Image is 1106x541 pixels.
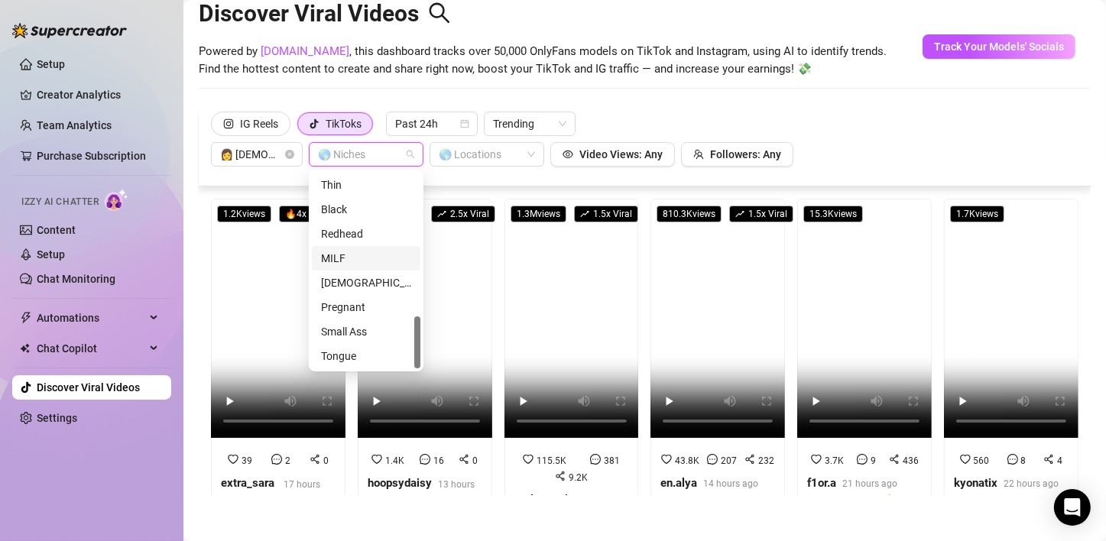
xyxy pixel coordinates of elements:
[537,455,566,466] span: 115.5K
[934,40,1064,53] span: Track Your Models' Socials
[569,472,588,483] span: 9.2K
[675,455,699,466] span: 43.8K
[321,225,411,242] div: Redhead
[807,476,836,490] strong: f1or.a
[312,344,420,368] div: Tongue
[604,455,620,466] span: 381
[105,189,128,211] img: AI Chatter
[321,348,411,364] div: Tongue
[321,274,411,291] div: [DEMOGRAPHIC_DATA]
[574,206,638,222] span: 1.5 x Viral
[550,142,675,167] button: Video Views: Any
[312,173,420,197] div: Thin
[21,195,99,209] span: Izzy AI Chatter
[37,150,146,162] a: Purchase Subscription
[950,206,1004,222] span: 1.7K views
[321,201,411,218] div: Black
[321,177,411,193] div: Thin
[37,381,140,394] a: Discover Viral Videos
[974,455,990,466] span: 560
[1021,455,1027,466] span: 8
[323,455,329,466] span: 0
[954,476,997,490] strong: kyonatix
[889,454,900,465] span: share-alt
[744,454,755,465] span: share-alt
[511,206,566,222] span: 1.3M views
[681,142,793,167] button: Followers: Any
[735,209,744,219] span: rise
[312,246,420,270] div: MILF
[312,222,420,246] div: Redhead
[37,412,77,424] a: Settings
[1007,454,1018,465] span: message
[385,455,404,466] span: 1.4K
[579,148,663,160] span: Video Views: Any
[433,455,444,466] span: 16
[1004,478,1059,489] span: 22 hours ago
[228,454,238,465] span: heart
[514,493,571,507] strong: maligoshik
[20,343,30,354] img: Chat Copilot
[693,149,704,160] span: team
[710,148,781,160] span: Followers: Any
[954,492,1069,528] div: This is the tiktok I did right before vlogging lmao #makinishikinocosplay#makicosplay#lovelivecos...
[825,455,844,466] span: 3.7K
[312,270,420,295] div: Asian
[703,478,758,489] span: 14 hours ago
[580,209,589,219] span: rise
[428,2,451,24] span: search
[803,206,863,222] span: 15.3K views
[312,295,420,319] div: Pregnant
[37,83,159,107] a: Creator Analytics
[1054,489,1091,526] div: Open Intercom Messenger
[807,492,920,510] div: Change ur life 🤞🏼 #fyp
[279,206,334,222] span: 🔥 4 x Viral
[285,455,290,466] span: 2
[368,476,432,508] strong: hoopsydaisy3.0
[472,455,478,466] span: 0
[217,206,271,222] span: 1.2K views
[729,206,793,222] span: 1.5 x Viral
[223,118,234,129] span: instagram
[310,454,320,465] span: share-alt
[660,492,758,510] div: Не вывезла тренд
[20,312,32,324] span: thunderbolt
[240,112,278,135] div: IG Reels
[37,336,145,361] span: Chat Copilot
[285,150,294,159] span: close-circle
[707,454,718,465] span: message
[37,58,65,70] a: Setup
[438,479,475,507] span: 13 hours ago
[590,454,601,465] span: message
[923,34,1075,59] button: Track Your Models' Socials
[321,299,411,316] div: Pregnant
[661,454,672,465] span: heart
[199,43,887,79] span: Powered by , this dashboard tracks over 50,000 OnlyFans models on TikTok and Instagram, using AI ...
[523,454,534,465] span: heart
[37,248,65,261] a: Setup
[37,306,145,330] span: Automations
[271,454,282,465] span: message
[431,206,495,222] span: 2.5 x Viral
[1057,455,1062,466] span: 4
[242,455,252,466] span: 39
[37,224,76,236] a: Content
[871,455,876,466] span: 9
[437,209,446,219] span: rise
[309,118,319,129] span: tik-tok
[721,455,737,466] span: 207
[1043,454,1054,465] span: share-alt
[261,44,349,58] a: [DOMAIN_NAME]
[12,23,127,38] img: logo-BBDzfeDw.svg
[493,112,566,135] span: Trending
[284,479,320,507] span: 17 hours ago
[312,197,420,222] div: Black
[563,149,573,160] span: eye
[326,112,362,135] div: TikToks
[321,323,411,340] div: Small Ass
[857,454,868,465] span: message
[960,454,971,465] span: heart
[312,319,420,344] div: Small Ass
[842,478,897,489] span: 21 hours ago
[420,454,430,465] span: message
